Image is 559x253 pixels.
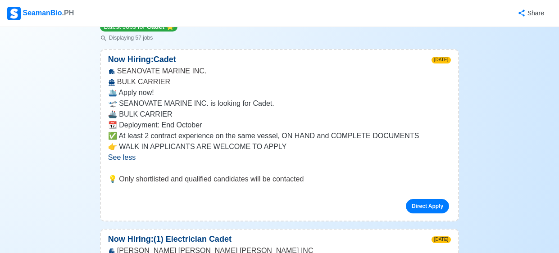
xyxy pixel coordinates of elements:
[101,233,239,245] p: Now Hiring: (1) Electrician Cadet
[108,87,451,98] p: 🛳️ Apply now!
[101,54,183,66] p: Now Hiring: Cadet
[108,120,451,131] p: 📆 Deployment: End October
[101,66,458,87] div: SEANOVATE MARINE INC. BULK CARRIER
[108,174,451,185] p: 💡 Only shortlisted and qualified candidates will be contacted
[108,131,451,141] p: ✅ At least 2 contract experience on the same vessel, ON HAND and COMPLETE DOCUMENTS
[62,9,74,17] span: .PH
[108,141,451,152] p: 👉 WALK IN APPLICANTS ARE WELCOME TO APPLY
[406,199,449,213] a: Direct Apply
[108,109,451,120] p: 🚢 BULK CARRIER
[7,7,74,20] div: SeamanBio
[432,236,451,243] span: [DATE]
[509,5,552,22] button: Share
[108,98,451,109] p: 🛫 SEANOVATE MARINE INC. is looking for Cadet.
[7,7,21,20] img: Logo
[432,57,451,63] span: [DATE]
[108,154,136,161] span: See less
[100,34,177,42] p: Displaying 57 jobs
